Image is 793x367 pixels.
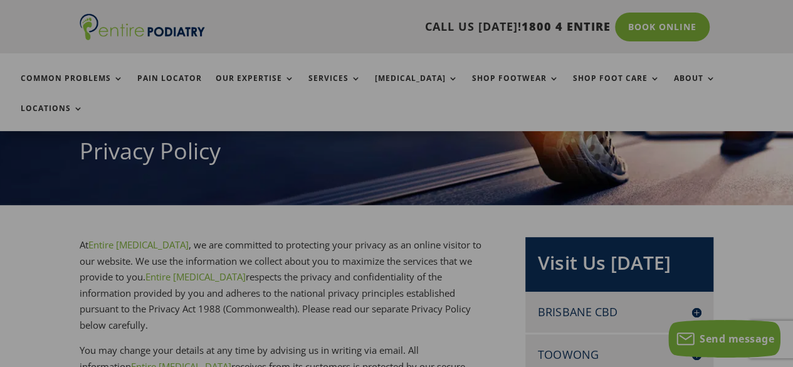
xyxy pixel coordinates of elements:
a: Entire [MEDICAL_DATA] [145,270,246,283]
span: 1800 4 ENTIRE [522,19,611,34]
button: Send message [668,320,780,358]
span: Send message [700,332,774,346]
a: About [674,74,716,101]
a: Services [308,74,361,101]
a: [MEDICAL_DATA] [375,74,458,101]
a: Locations [21,104,83,131]
p: At , we are committed to protecting your privacy as an online visitor to our website. We use the ... [80,237,491,343]
a: Common Problems [21,74,123,101]
img: logo (1) [80,14,205,40]
h4: Toowong [538,347,701,363]
a: Shop Footwear [472,74,559,101]
h1: Privacy Policy [80,136,714,173]
a: Pain Locator [137,74,202,101]
h2: Visit Us [DATE] [538,250,701,282]
a: Entire [MEDICAL_DATA] [88,238,189,251]
a: Entire Podiatry [80,30,205,43]
h4: Brisbane CBD [538,304,701,320]
a: Shop Foot Care [573,74,660,101]
p: CALL US [DATE]! [222,19,611,35]
a: Our Expertise [216,74,295,101]
a: Book Online [615,13,710,41]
